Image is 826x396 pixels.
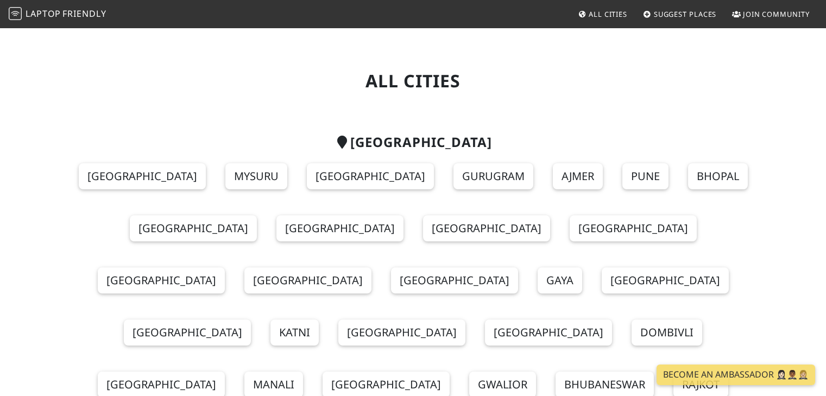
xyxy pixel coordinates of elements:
a: [GEOGRAPHIC_DATA] [124,320,251,346]
img: LaptopFriendly [9,7,22,20]
a: [GEOGRAPHIC_DATA] [423,215,550,241]
a: Mysuru [225,163,287,189]
a: Dombivli [632,320,702,346]
a: Become an Ambassador 🤵🏻‍♀️🤵🏾‍♂️🤵🏼‍♀️ [657,365,815,385]
a: [GEOGRAPHIC_DATA] [307,163,434,189]
span: Laptop [26,8,61,20]
h2: [GEOGRAPHIC_DATA] [61,135,765,150]
a: [GEOGRAPHIC_DATA] [79,163,206,189]
span: All Cities [589,9,627,19]
a: Suggest Places [639,4,721,24]
a: [GEOGRAPHIC_DATA] [338,320,465,346]
a: [GEOGRAPHIC_DATA] [602,267,729,293]
a: Pune [622,163,669,189]
a: Join Community [728,4,814,24]
a: [GEOGRAPHIC_DATA] [98,267,225,293]
a: LaptopFriendly LaptopFriendly [9,5,106,24]
a: Gurugram [453,163,533,189]
a: [GEOGRAPHIC_DATA] [244,267,371,293]
a: [GEOGRAPHIC_DATA] [276,215,403,241]
a: [GEOGRAPHIC_DATA] [485,320,612,346]
span: Join Community [743,9,810,19]
span: Friendly [62,8,106,20]
a: Katni [270,320,319,346]
a: Ajmer [553,163,603,189]
a: [GEOGRAPHIC_DATA] [391,267,518,293]
a: Gaya [538,267,582,293]
a: [GEOGRAPHIC_DATA] [570,215,697,241]
h1: All Cities [61,71,765,91]
a: [GEOGRAPHIC_DATA] [130,215,257,241]
a: Bhopal [688,163,748,189]
span: Suggest Places [654,9,717,19]
a: All Cities [573,4,632,24]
